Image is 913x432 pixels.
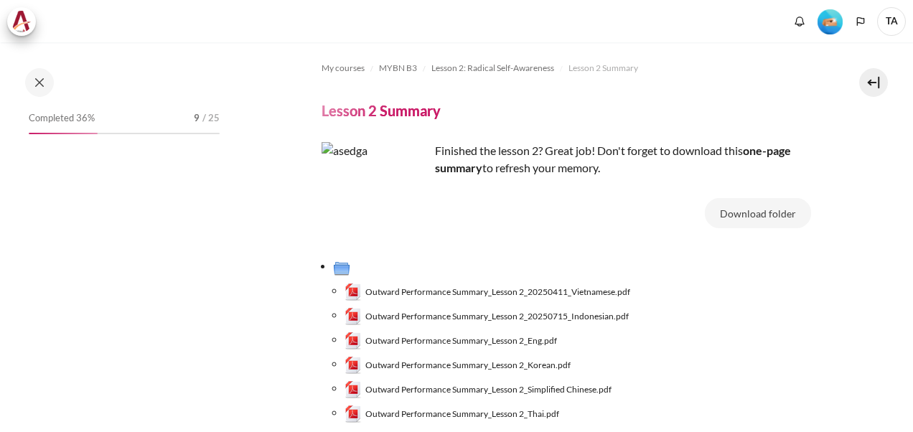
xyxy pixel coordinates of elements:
img: Outward Performance Summary_Lesson 2_Thai.pdf [345,405,362,423]
h4: Lesson 2 Summary [322,101,441,120]
img: Outward Performance Summary_Lesson 2_Korean.pdf [345,357,362,374]
span: MYBN B3 [379,62,417,75]
img: Outward Performance Summary_Lesson 2_Simplified Chinese.pdf [345,381,362,398]
span: Outward Performance Summary_Lesson 2_Eng.pdf [365,334,557,347]
span: Outward Performance Summary_Lesson 2_20250411_Vietnamese.pdf [365,286,630,299]
img: Level #2 [818,9,843,34]
a: Outward Performance Summary_Lesson 2_Simplified Chinese.pdfOutward Performance Summary_Lesson 2_S... [345,381,612,398]
div: 36% [29,133,98,134]
span: Outward Performance Summary_Lesson 2_Thai.pdf [365,408,559,421]
span: 9 [194,111,200,126]
a: Outward Performance Summary_Lesson 2_20250411_Vietnamese.pdfOutward Performance Summary_Lesson 2_... [345,283,631,301]
span: Outward Performance Summary_Lesson 2_20250715_Indonesian.pdf [365,310,629,323]
p: Finished the lesson 2? Great job! Don't forget to download this to refresh your memory. [322,142,811,177]
a: Outward Performance Summary_Lesson 2_Eng.pdfOutward Performance Summary_Lesson 2_Eng.pdf [345,332,558,349]
a: Lesson 2: Radical Self-Awareness [431,60,554,77]
span: Completed 36% [29,111,95,126]
span: Lesson 2: Radical Self-Awareness [431,62,554,75]
span: Outward Performance Summary_Lesson 2_Simplified Chinese.pdf [365,383,612,396]
span: TA [877,7,906,36]
span: Lesson 2 Summary [568,62,638,75]
a: Outward Performance Summary_Lesson 2_20250715_Indonesian.pdfOutward Performance Summary_Lesson 2_... [345,308,629,325]
a: Architeck Architeck [7,7,43,36]
nav: Navigation bar [322,57,811,80]
a: Outward Performance Summary_Lesson 2_Korean.pdfOutward Performance Summary_Lesson 2_Korean.pdf [345,357,571,374]
a: Outward Performance Summary_Lesson 2_Thai.pdfOutward Performance Summary_Lesson 2_Thai.pdf [345,405,560,423]
span: / 25 [202,111,220,126]
a: MYBN B3 [379,60,417,77]
span: Outward Performance Summary_Lesson 2_Korean.pdf [365,359,571,372]
img: Outward Performance Summary_Lesson 2_20250411_Vietnamese.pdf [345,283,362,301]
img: Outward Performance Summary_Lesson 2_20250715_Indonesian.pdf [345,308,362,325]
a: Lesson 2 Summary [568,60,638,77]
img: Outward Performance Summary_Lesson 2_Eng.pdf [345,332,362,349]
div: Level #2 [818,8,843,34]
div: Show notification window with no new notifications [789,11,810,32]
span: My courses [322,62,365,75]
a: My courses [322,60,365,77]
a: User menu [877,7,906,36]
img: asedga [322,142,429,250]
a: Level #2 [812,8,848,34]
button: Languages [850,11,871,32]
button: Download folder [705,198,811,228]
img: Architeck [11,11,32,32]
